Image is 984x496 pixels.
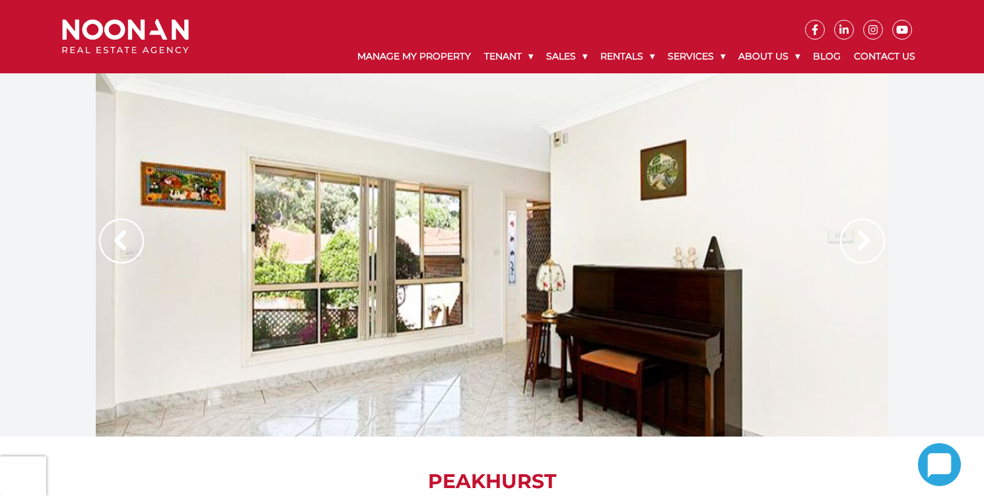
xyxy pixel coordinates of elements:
[99,219,144,264] img: Arrow slider
[96,470,888,493] h1: PEAKHURST
[477,40,540,73] a: Tenant
[661,40,732,73] a: Services
[732,40,806,73] a: About Us
[540,40,594,73] a: Sales
[847,40,922,73] a: Contact Us
[594,40,661,73] a: Rentals
[840,219,885,264] img: Arrow slider
[806,40,847,73] a: Blog
[351,40,477,73] a: Manage My Property
[62,19,189,54] img: Noonan Real Estate Agency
